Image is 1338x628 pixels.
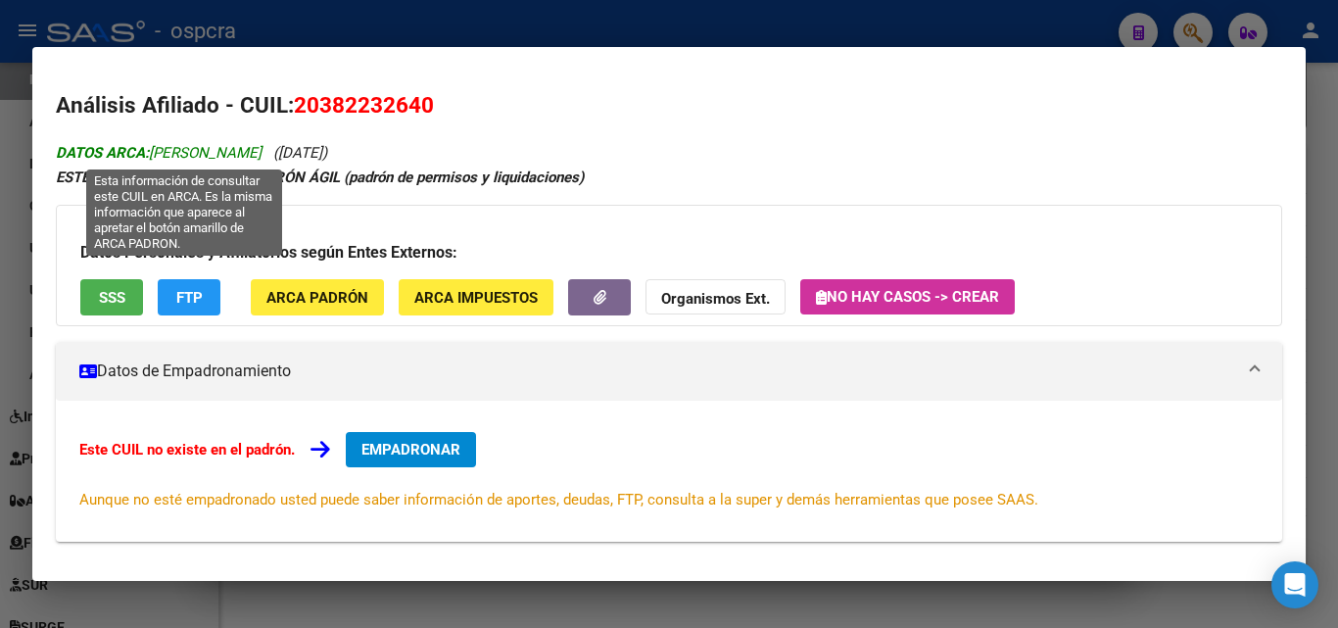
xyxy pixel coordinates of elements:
[645,279,786,315] button: Organismos Ext.
[251,279,384,315] button: ARCA Padrón
[294,92,434,118] span: 20382232640
[56,89,1282,122] h2: Análisis Afiliado - CUIL:
[56,144,262,162] span: [PERSON_NAME]
[158,279,220,315] button: FTP
[79,360,1235,383] mat-panel-title: Datos de Empadronamiento
[661,290,770,308] strong: Organismos Ext.
[273,144,327,162] span: ([DATE])
[266,289,368,307] span: ARCA Padrón
[1271,561,1318,608] div: Open Intercom Messenger
[80,279,143,315] button: SSS
[99,289,125,307] span: SSS
[56,342,1282,401] mat-expansion-panel-header: Datos de Empadronamiento
[346,432,476,467] button: EMPADRONAR
[176,289,203,307] span: FTP
[56,169,584,186] strong: ESTE CUIL NO EXISTE EN EL PADRÓN ÁGIL (padrón de permisos y liquidaciones)
[399,279,553,315] button: ARCA Impuestos
[56,401,1282,542] div: Datos de Empadronamiento
[816,288,999,306] span: No hay casos -> Crear
[80,241,1258,265] h3: Datos Personales y Afiliatorios según Entes Externos:
[79,491,1038,508] span: Aunque no esté empadronado usted puede saber información de aportes, deudas, FTP, consulta a la s...
[800,279,1015,314] button: No hay casos -> Crear
[79,441,295,459] strong: Este CUIL no existe en el padrón.
[361,441,460,459] span: EMPADRONAR
[56,144,149,162] strong: DATOS ARCA:
[414,289,538,307] span: ARCA Impuestos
